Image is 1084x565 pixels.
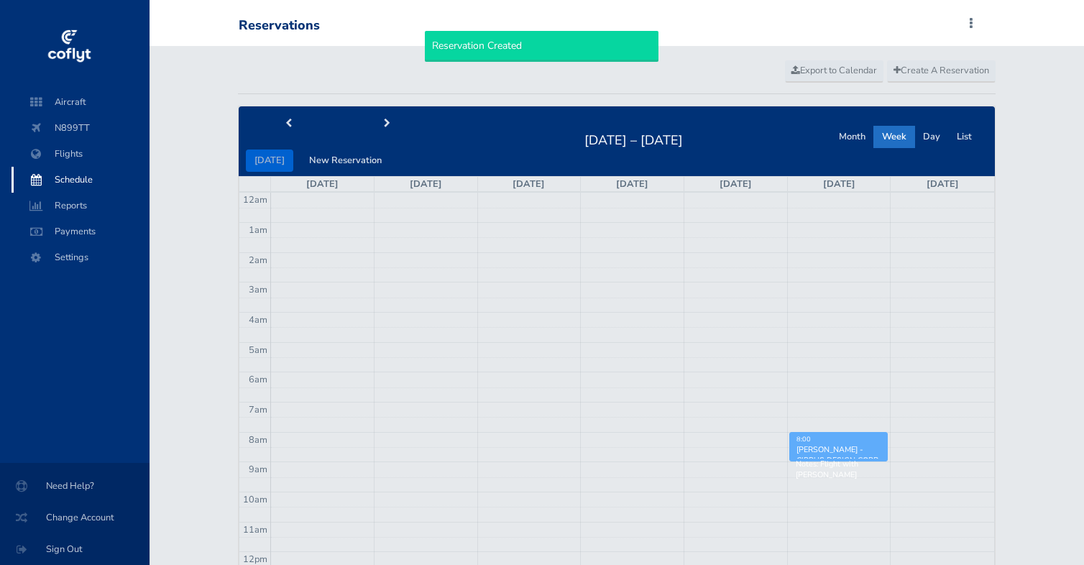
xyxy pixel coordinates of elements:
[249,283,267,296] span: 3am
[17,536,132,562] span: Sign Out
[576,129,692,149] h2: [DATE] – [DATE]
[249,463,267,476] span: 9am
[26,89,135,115] span: Aircraft
[823,178,855,190] a: [DATE]
[337,113,436,135] button: next
[26,193,135,219] span: Reports
[410,178,442,190] a: [DATE]
[239,113,338,135] button: prev
[306,178,339,190] a: [DATE]
[249,313,267,326] span: 4am
[830,126,874,148] button: Month
[17,505,132,530] span: Change Account
[249,403,267,416] span: 7am
[948,126,980,148] button: List
[914,126,949,148] button: Day
[243,493,267,506] span: 10am
[513,178,545,190] a: [DATE]
[796,459,881,480] p: Notes: Flight with [PERSON_NAME]
[249,224,267,236] span: 1am
[425,31,658,61] div: Reservation Created
[45,25,93,68] img: coflyt logo
[249,373,267,386] span: 6am
[873,126,915,148] button: Week
[26,219,135,244] span: Payments
[616,178,648,190] a: [DATE]
[246,150,293,172] button: [DATE]
[785,60,883,82] a: Export to Calendar
[26,167,135,193] span: Schedule
[239,18,320,34] div: Reservations
[249,344,267,357] span: 5am
[927,178,959,190] a: [DATE]
[243,193,267,206] span: 12am
[26,244,135,270] span: Settings
[249,433,267,446] span: 8am
[249,254,267,267] span: 2am
[720,178,752,190] a: [DATE]
[791,64,877,77] span: Export to Calendar
[887,60,996,82] a: Create A Reservation
[26,141,135,167] span: Flights
[796,444,881,477] div: [PERSON_NAME] - CIRRUS DESIGN CORP SR22 - N899TT
[17,473,132,499] span: Need Help?
[894,64,989,77] span: Create A Reservation
[300,150,390,172] button: New Reservation
[26,115,135,141] span: N899TT
[796,435,811,444] span: 8:00
[243,523,267,536] span: 11am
